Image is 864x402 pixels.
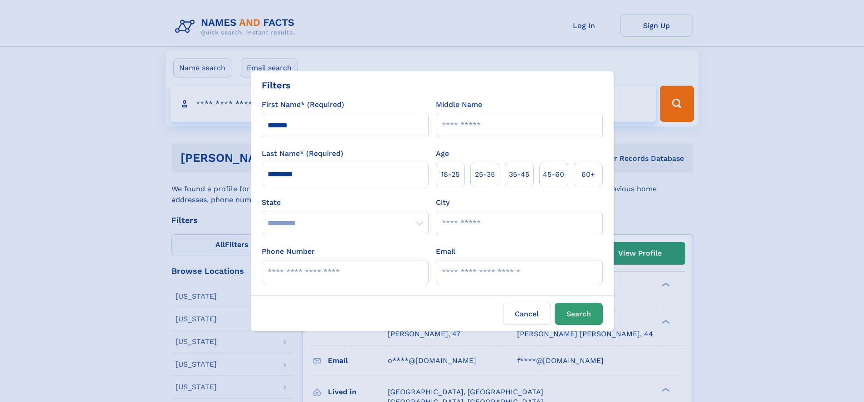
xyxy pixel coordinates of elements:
[262,246,315,257] label: Phone Number
[436,197,449,208] label: City
[543,169,564,180] span: 45‑60
[441,169,459,180] span: 18‑25
[262,78,291,92] div: Filters
[262,197,429,208] label: State
[262,99,344,110] label: First Name* (Required)
[436,99,482,110] label: Middle Name
[262,148,343,159] label: Last Name* (Required)
[475,169,495,180] span: 25‑35
[581,169,595,180] span: 60+
[436,246,455,257] label: Email
[503,303,551,325] label: Cancel
[555,303,603,325] button: Search
[436,148,449,159] label: Age
[509,169,529,180] span: 35‑45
